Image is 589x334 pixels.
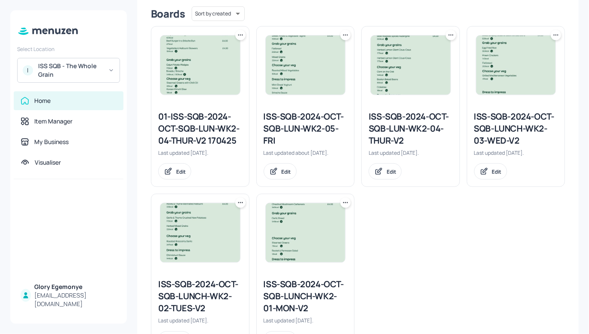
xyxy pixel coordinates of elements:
div: Last updated [DATE]. [369,149,453,156]
img: 2025-07-25-1753431807773kuqbzxszhjm.jpeg [371,36,451,95]
div: I [23,65,33,75]
div: ISS-SQB-2024-OCT-SQB-LUNCH-WK2-03-WED-V2 [474,111,558,147]
div: Glory Egemonye [34,283,117,291]
div: Select Location [17,45,120,53]
div: ISS SQB - The Whole Grain [38,62,103,79]
div: ISS-SQB-2024-OCT-SQB-LUNCH-WK2-02-TUES-V2 [158,278,242,314]
img: 2025-08-18-17555161502042b6zt78j3sb.jpeg [476,36,556,95]
div: Edit [176,168,186,175]
img: 2025-06-13-1749818114255n42f4vcnc8.jpeg [160,203,240,262]
div: Last updated about [DATE]. [264,149,348,156]
div: Edit [282,168,291,175]
div: My Business [34,138,69,146]
img: 2025-08-18-17555156034397a24z0u3nef.jpeg [266,203,346,262]
div: Edit [492,168,502,175]
div: Last updated [DATE]. [474,149,558,156]
div: ISS-SQB-2024-OCT-SQB-LUN-WK2-04-THUR-V2 [369,111,453,147]
div: ISS-SQB-2024-OCT-SQB-LUNCH-WK2-01-MON-V2 [264,278,348,314]
div: 01-ISS-SQB-2024-OCT-SQB-LUN-WK2-04-THUR-V2 170425 [158,111,242,147]
div: Home [34,96,51,105]
div: [EMAIL_ADDRESS][DOMAIN_NAME] [34,291,117,308]
div: Edit [387,168,396,175]
div: Last updated [DATE]. [158,317,242,324]
img: 2025-07-11-1752230883433q1gq09z3txc.jpeg [266,36,346,95]
div: Sort by created [192,5,245,22]
div: Last updated [DATE]. [158,149,242,156]
div: Item Manager [34,117,72,126]
div: Visualiser [35,158,61,167]
div: ISS-SQB-2024-OCT-SQB-LUN-WK2-05-FRI [264,111,348,147]
div: Last updated [DATE]. [264,317,348,324]
div: Boards [151,7,185,21]
img: 2025-05-28-1748431398102e53u0i6hj97.jpeg [160,36,240,95]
